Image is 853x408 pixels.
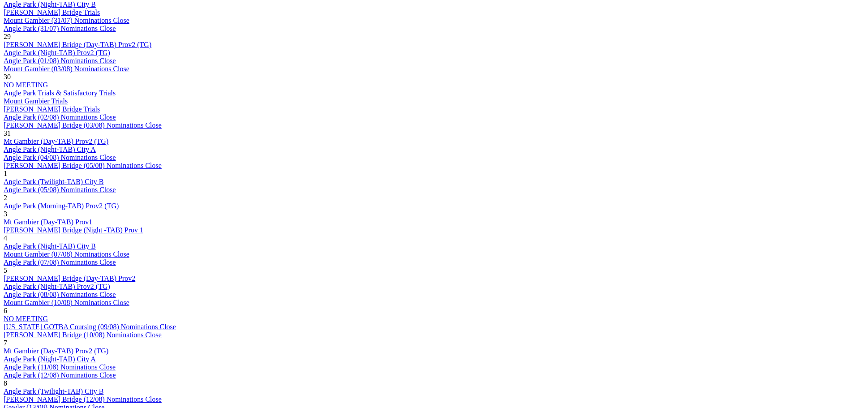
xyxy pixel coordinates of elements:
[4,266,7,274] span: 5
[4,283,110,290] a: Angle Park (Night-TAB) Prov2 (TG)
[4,387,103,395] a: Angle Park (Twilight-TAB) City B
[4,250,129,258] a: Mount Gambier (07/08) Nominations Close
[4,113,116,121] a: Angle Park (02/08) Nominations Close
[4,226,143,234] a: [PERSON_NAME] Bridge (Night -TAB) Prov 1
[4,105,100,113] a: [PERSON_NAME] Bridge Trials
[4,210,7,218] span: 3
[4,170,7,177] span: 1
[4,97,68,105] a: Mount Gambier Trials
[4,57,116,64] a: Angle Park (01/08) Nominations Close
[4,41,151,48] a: [PERSON_NAME] Bridge (Day-TAB) Prov2 (TG)
[4,137,108,145] a: Mt Gambier (Day-TAB) Prov2 (TG)
[4,234,7,242] span: 4
[4,363,116,371] a: Angle Park (11/08) Nominations Close
[4,162,162,169] a: [PERSON_NAME] Bridge (05/08) Nominations Close
[4,25,116,32] a: Angle Park (31/07) Nominations Close
[4,49,110,56] a: Angle Park (Night-TAB) Prov2 (TG)
[4,186,116,193] a: Angle Park (05/08) Nominations Close
[4,33,11,40] span: 29
[4,154,116,161] a: Angle Park (04/08) Nominations Close
[4,323,176,331] a: [US_STATE] GOTBA Coursing (09/08) Nominations Close
[4,73,11,81] span: 30
[4,121,162,129] a: [PERSON_NAME] Bridge (03/08) Nominations Close
[4,65,129,73] a: Mount Gambier (03/08) Nominations Close
[4,355,96,363] a: Angle Park (Night-TAB) City A
[4,315,48,322] a: NO MEETING
[4,129,11,137] span: 31
[4,307,7,314] span: 6
[4,339,7,347] span: 7
[4,347,108,355] a: Mt Gambier (Day-TAB) Prov2 (TG)
[4,258,116,266] a: Angle Park (07/08) Nominations Close
[4,218,92,226] a: Mt Gambier (Day-TAB) Prov1
[4,275,135,282] a: [PERSON_NAME] Bridge (Day-TAB) Prov2
[4,0,96,8] a: Angle Park (Night-TAB) City B
[4,89,116,97] a: Angle Park Trials & Satisfactory Trials
[4,371,116,379] a: Angle Park (12/08) Nominations Close
[4,146,96,153] a: Angle Park (Night-TAB) City A
[4,242,96,250] a: Angle Park (Night-TAB) City B
[4,17,129,24] a: Mount Gambier (31/07) Nominations Close
[4,9,100,16] a: [PERSON_NAME] Bridge Trials
[4,299,129,306] a: Mount Gambier (10/08) Nominations Close
[4,379,7,387] span: 8
[4,331,162,339] a: [PERSON_NAME] Bridge (10/08) Nominations Close
[4,291,116,298] a: Angle Park (08/08) Nominations Close
[4,395,162,403] a: [PERSON_NAME] Bridge (12/08) Nominations Close
[4,81,48,89] a: NO MEETING
[4,194,7,202] span: 2
[4,178,103,185] a: Angle Park (Twilight-TAB) City B
[4,202,119,210] a: Angle Park (Morning-TAB) Prov2 (TG)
